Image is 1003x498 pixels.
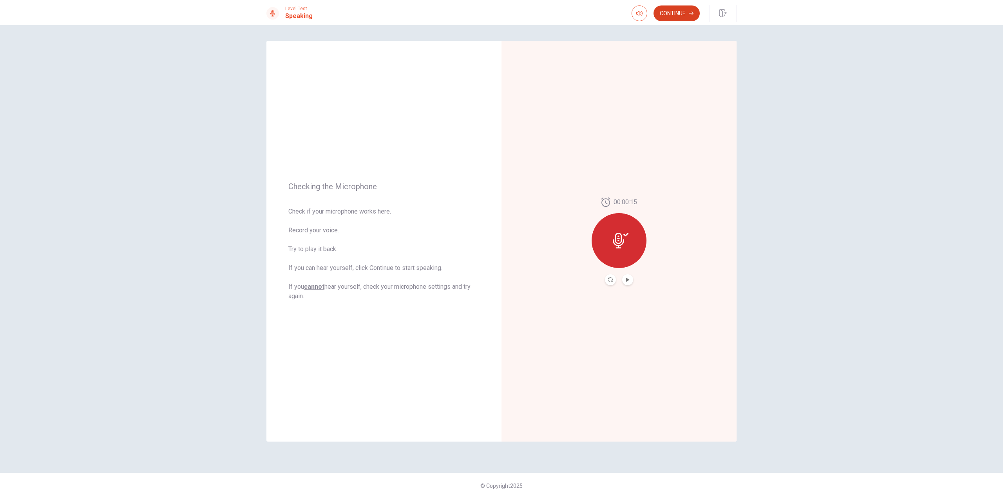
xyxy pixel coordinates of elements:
span: 00:00:15 [614,197,637,207]
span: © Copyright 2025 [480,483,523,489]
span: Checking the Microphone [288,182,480,191]
span: Level Test [285,6,313,11]
button: Continue [654,5,700,21]
button: Play Audio [622,274,633,285]
u: cannot [304,283,324,290]
button: Record Again [605,274,616,285]
h1: Speaking [285,11,313,21]
span: Check if your microphone works here. Record your voice. Try to play it back. If you can hear your... [288,207,480,301]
